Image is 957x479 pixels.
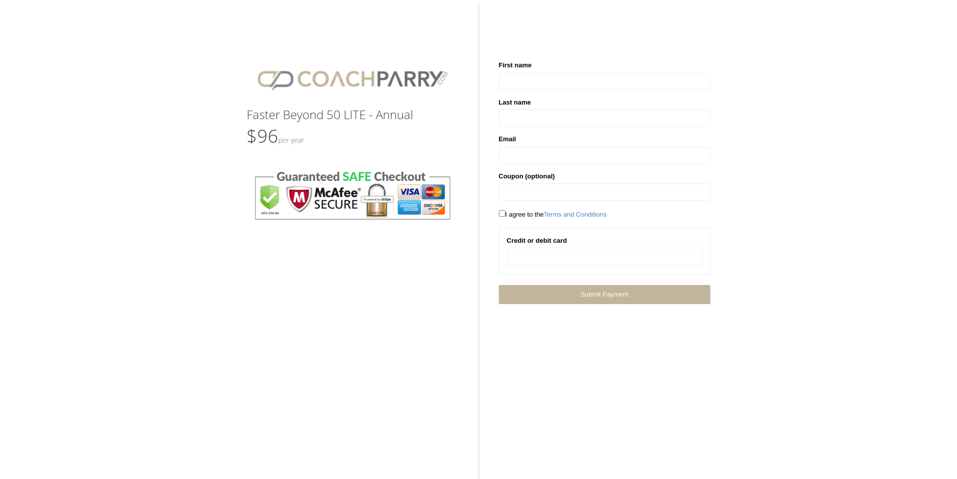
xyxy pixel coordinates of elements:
[513,252,696,261] iframe: Secure payment input frame
[499,60,532,70] label: First name
[580,291,628,298] span: Submit Payment
[499,134,516,144] label: Email
[247,60,458,98] img: CPlogo.png
[278,135,304,145] small: Per Year
[247,124,304,148] span: $96
[544,211,607,218] a: Terms and Conditions
[499,211,607,218] span: I agree to the
[247,108,458,121] h3: Faster Beyond 50 LITE - Annual
[507,236,567,246] label: Credit or debit card
[499,171,555,181] label: Coupon (optional)
[499,285,710,304] a: Submit Payment
[499,98,531,108] label: Last name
